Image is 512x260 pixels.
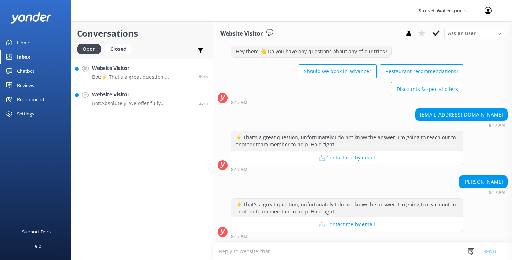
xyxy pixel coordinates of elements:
div: Hey there 👋 Do you have any questions about any of our trips? [231,45,391,58]
h4: Website Visitor [92,64,193,72]
strong: 8:17 AM [489,190,505,195]
div: Help [31,239,41,253]
div: Sep 06 2025 08:17pm (UTC -05:00) America/Cancun [231,167,463,172]
div: Support Docs [22,224,51,239]
button: 📩 Contact me by email [231,217,463,232]
div: ⚡ That's a great question, unfortunately I do not know the answer. I'm going to reach out to anot... [231,131,463,150]
div: Recommend [17,92,44,107]
strong: 8:17 AM [489,123,505,128]
div: Home [17,36,30,50]
div: Sep 06 2025 08:17pm (UTC -05:00) America/Cancun [231,234,463,239]
a: Website VisitorBot:Absolutely! We offer fully customizable private charters for any group size, i... [71,85,213,112]
div: Sep 06 2025 08:17pm (UTC -05:00) America/Cancun [415,123,508,128]
a: Website VisitorBot:⚡ That's a great question, unfortunately I do not know the answer. I'm going t... [71,59,213,85]
a: Closed [105,45,135,53]
h2: Conversations [77,27,208,40]
div: [PERSON_NAME] [459,176,507,188]
button: 📩 Contact me by email [231,151,463,165]
strong: 8:15 AM [231,101,247,105]
div: Settings [17,107,34,121]
div: Closed [105,44,132,54]
a: Open [77,45,105,53]
div: Sep 06 2025 08:17pm (UTC -05:00) America/Cancun [459,190,508,195]
span: Sep 06 2025 08:14pm (UTC -05:00) America/Cancun [199,100,208,106]
button: Restaurant recommendations! [380,64,463,78]
div: Chatbot [17,64,34,78]
button: Should we book in advance? [299,64,377,78]
img: yonder-white-logo.png [11,12,52,24]
span: Sep 06 2025 08:17pm (UTC -05:00) America/Cancun [199,74,208,80]
p: Bot: Absolutely! We offer fully customizable private charters for any group size, including a par... [92,100,193,107]
a: [EMAIL_ADDRESS][DOMAIN_NAME] [420,111,503,118]
span: Assign user [448,29,476,37]
div: Sep 06 2025 08:15pm (UTC -05:00) America/Cancun [231,100,463,105]
strong: 8:17 AM [231,234,247,239]
div: Assign User [444,28,505,39]
div: Inbox [17,50,30,64]
h3: Website Visitor [220,29,263,38]
h4: Website Visitor [92,91,193,98]
strong: 8:17 AM [231,168,247,172]
p: Bot: ⚡ That's a great question, unfortunately I do not know the answer. I'm going to reach out to... [92,74,193,80]
div: Open [77,44,101,54]
div: Reviews [17,78,34,92]
div: ⚡ That's a great question, unfortunately I do not know the answer. I'm going to reach out to anot... [231,199,463,217]
button: Discounts & special offers [391,82,463,96]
